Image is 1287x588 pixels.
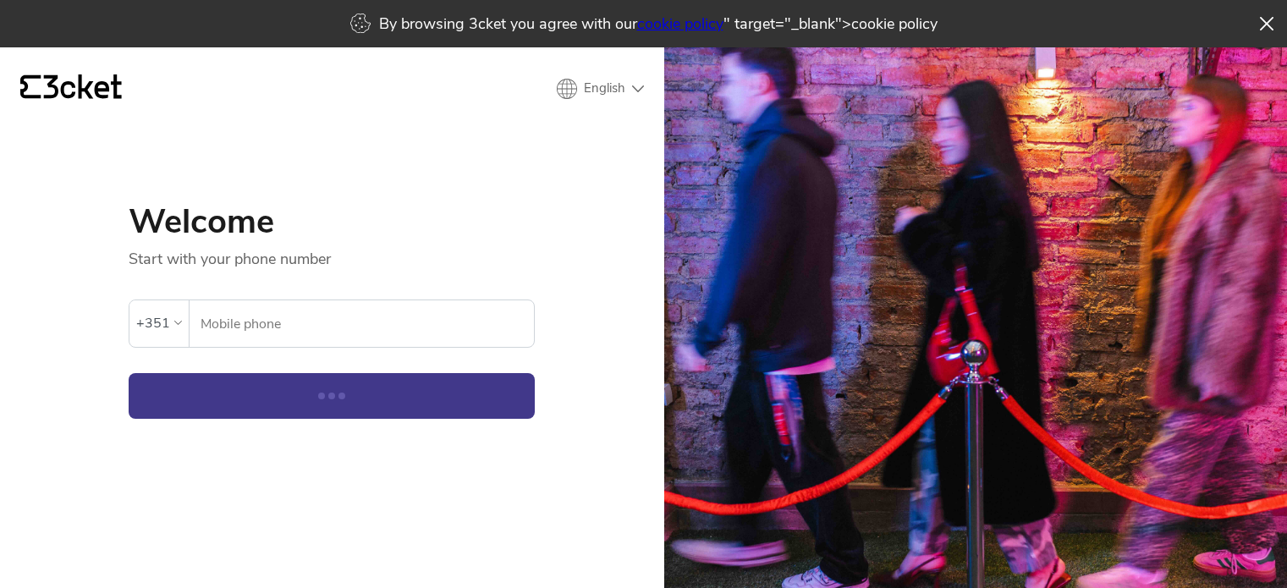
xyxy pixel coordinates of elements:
div: +351 [136,310,170,336]
p: Start with your phone number [129,239,535,269]
h1: Welcome [129,205,535,239]
g: {' '} [20,75,41,99]
a: cookie policy [637,14,723,34]
input: Mobile phone [200,300,534,347]
a: {' '} [20,74,122,103]
button: Continue [129,373,535,419]
label: Mobile phone [190,300,534,348]
p: By browsing 3cket you agree with our " target="_blank">cookie policy [379,14,938,34]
